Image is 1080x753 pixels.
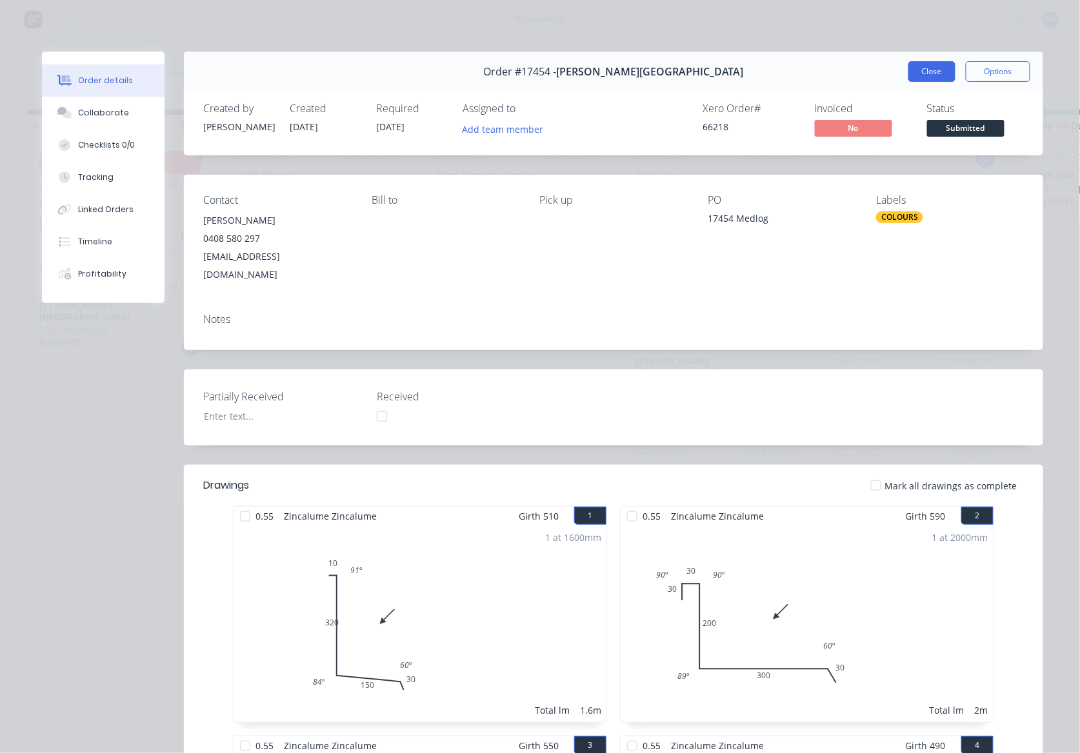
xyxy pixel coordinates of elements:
[203,103,274,115] div: Created by
[377,389,538,404] label: Received
[708,194,855,206] div: PO
[203,194,351,206] div: Contact
[78,171,114,183] div: Tracking
[78,139,135,151] div: Checklists 0/0
[203,478,249,493] div: Drawings
[78,268,126,280] div: Profitability
[906,507,946,525] span: Girth 590
[930,703,965,717] div: Total lm
[250,507,279,525] span: 0.55
[78,75,133,86] div: Order details
[463,103,592,115] div: Assigned to
[666,507,769,525] span: Zincalume Zincalume
[484,66,557,78] span: Order #17454 -
[876,211,923,223] div: COLOURS
[42,64,165,97] button: Order details
[376,103,447,115] div: Required
[203,230,351,248] div: 0408 580 297
[203,211,351,284] div: [PERSON_NAME]0408 580 297[EMAIL_ADDRESS][DOMAIN_NAME]
[927,120,1005,136] span: Submitted
[557,66,744,78] span: [PERSON_NAME][GEOGRAPHIC_DATA]
[203,211,351,230] div: [PERSON_NAME]
[290,121,318,133] span: [DATE]
[42,193,165,226] button: Linked Orders
[708,211,855,230] div: 17454 Medlog
[876,194,1024,206] div: Labels
[975,703,988,717] div: 2m
[290,103,361,115] div: Created
[78,236,112,248] div: Timeline
[463,120,550,137] button: Add team member
[932,531,988,544] div: 1 at 2000mm
[927,120,1005,139] button: Submitted
[540,194,688,206] div: Pick up
[815,103,912,115] div: Invoiced
[203,313,1024,326] div: Notes
[580,703,601,717] div: 1.6m
[42,129,165,161] button: Checklists 0/0
[885,479,1017,493] span: Mark all drawings as complete
[637,507,666,525] span: 0.55
[279,507,382,525] span: Zincalume Zincalume
[372,194,519,206] div: Bill to
[203,120,274,133] div: [PERSON_NAME]
[703,120,799,133] div: 66218
[545,531,601,544] div: 1 at 1600mm
[455,120,550,137] button: Add team member
[927,103,1024,115] div: Status
[703,103,799,115] div: Xero Order #
[234,525,606,722] div: 0103201503091º84º60º1 at 1600mmTotal lm1.6m
[376,121,405,133] span: [DATE]
[42,258,165,290] button: Profitability
[78,107,129,119] div: Collaborate
[966,61,1030,82] button: Options
[961,507,994,525] button: 2
[574,507,606,525] button: 1
[815,120,892,136] span: No
[42,226,165,258] button: Timeline
[203,248,351,284] div: [EMAIL_ADDRESS][DOMAIN_NAME]
[203,389,365,404] label: Partially Received
[908,61,955,82] button: Close
[535,703,570,717] div: Total lm
[78,204,134,215] div: Linked Orders
[42,161,165,193] button: Tracking
[621,525,994,722] div: 030302003003090º89º60º90º1 at 2000mmTotal lm2m
[519,507,559,525] span: Girth 510
[42,97,165,129] button: Collaborate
